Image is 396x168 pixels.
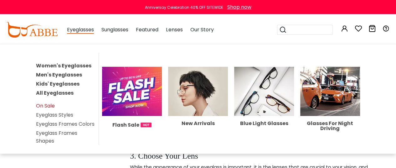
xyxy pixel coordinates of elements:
[67,26,94,34] span: Eyeglasses
[141,123,152,127] img: 1724998894317IetNH.gif
[168,67,228,116] img: New Arrivals
[36,62,91,69] a: Women's Eyeglasses
[36,102,55,109] a: On Sale
[234,87,294,126] a: Blue Light Glasses
[112,121,139,129] span: Flash Sale
[36,111,73,118] a: Eyeglass Styles
[227,3,251,11] div: Shop now
[145,5,223,10] div: Anniversay Celebration 40% OFF SITEWIDE
[102,87,162,129] a: Flash Sale
[168,87,228,126] a: New Arrivals
[224,3,251,11] a: Shop now
[300,87,360,131] a: Glasses For Night Driving
[166,26,183,33] span: Lenses
[101,26,128,33] span: Sunglasses
[36,89,74,97] a: All Eyeglasses
[234,121,294,126] div: Blue Light Glasses
[36,80,80,87] a: Kids' Eyeglasses
[36,71,82,78] a: Men's Eyeglasses
[234,67,294,116] img: Blue Light Glasses
[300,121,360,131] div: Glasses For Night Driving
[190,26,213,33] span: Our Story
[136,26,158,33] span: Featured
[36,120,95,128] a: Eyeglass Frames Colors
[36,129,77,144] a: Eyeglass Frames Shapes
[130,152,374,160] h2: 3. Choose Your Lens
[300,67,360,116] img: Glasses For Night Driving
[168,121,228,126] div: New Arrivals
[6,22,58,38] img: abbeglasses.com
[102,67,162,116] img: Flash Sale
